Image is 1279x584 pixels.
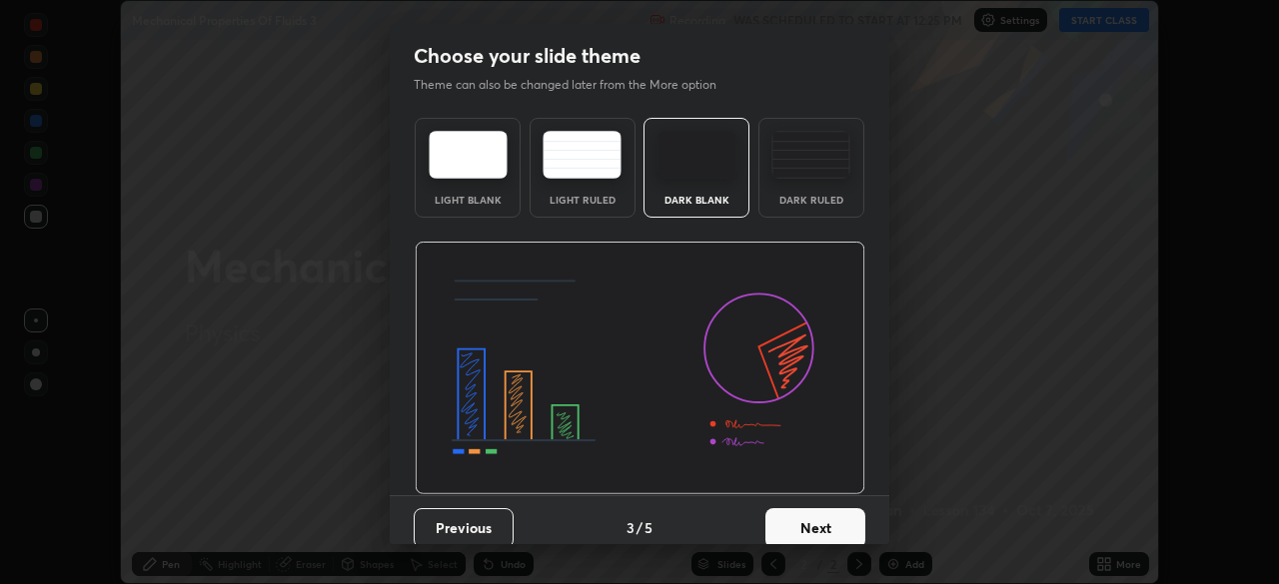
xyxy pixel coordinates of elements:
h4: 5 [644,517,652,538]
button: Previous [414,508,514,548]
div: Light Ruled [543,195,623,205]
h4: 3 [627,517,635,538]
img: darkThemeBanner.d06ce4a2.svg [415,242,865,495]
img: darkTheme.f0cc69e5.svg [657,131,736,179]
img: darkRuledTheme.de295e13.svg [771,131,850,179]
img: lightRuledTheme.5fabf969.svg [543,131,622,179]
img: lightTheme.e5ed3b09.svg [429,131,508,179]
button: Next [765,508,865,548]
p: Theme can also be changed later from the More option [414,76,737,94]
h2: Choose your slide theme [414,43,640,69]
div: Dark Blank [656,195,736,205]
div: Dark Ruled [771,195,851,205]
h4: / [637,517,642,538]
div: Light Blank [428,195,508,205]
